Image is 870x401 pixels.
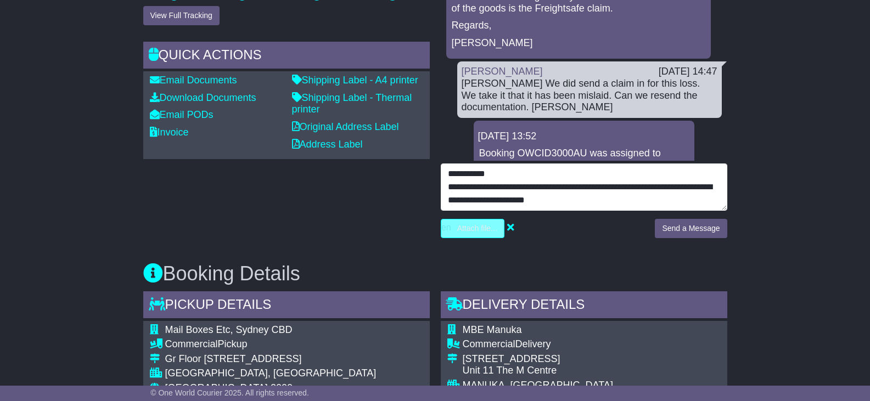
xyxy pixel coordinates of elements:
span: © One World Courier 2025. All rights reserved. [150,388,309,397]
div: Gr Floor [STREET_ADDRESS] [165,353,377,365]
a: Download Documents [150,92,256,103]
a: Invoice [150,127,189,138]
span: MBE Manuka [463,324,522,335]
a: Original Address Label [292,121,399,132]
div: Unit 11 The M Centre [463,365,630,377]
span: [GEOGRAPHIC_DATA] [165,382,268,393]
div: Delivery [463,338,630,351]
div: Quick Actions [143,42,430,71]
a: Email PODs [150,109,214,120]
a: Shipping Label - A4 printer [292,75,418,86]
a: Email Documents [150,75,237,86]
div: Pickup Details [143,291,430,321]
span: Commercial [463,338,515,349]
h3: Booking Details [143,263,727,285]
div: Delivery Details [441,291,727,321]
div: MANUKA, [GEOGRAPHIC_DATA] [463,380,630,392]
a: Shipping Label - Thermal printer [292,92,412,115]
button: View Full Tracking [143,6,220,25]
div: [DATE] 14:47 [659,66,717,78]
div: [STREET_ADDRESS] [463,353,630,365]
span: Commercial [165,338,218,349]
div: [DATE] 13:52 [478,131,690,143]
div: Pickup [165,338,377,351]
p: [PERSON_NAME] [452,37,705,49]
div: [PERSON_NAME] We did send a claim in for this loss. We take it that it has been mislaid. Can we r... [462,78,717,114]
span: Mail Boxes Etc, Sydney CBD [165,324,293,335]
span: 2000 [271,382,293,393]
button: Send a Message [655,219,727,238]
p: Regards, [452,20,705,32]
a: Address Label [292,139,363,150]
div: [GEOGRAPHIC_DATA], [GEOGRAPHIC_DATA] [165,368,377,380]
p: Booking OWCID3000AU was assigned to Claims. [479,148,689,171]
a: [PERSON_NAME] [462,66,543,77]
